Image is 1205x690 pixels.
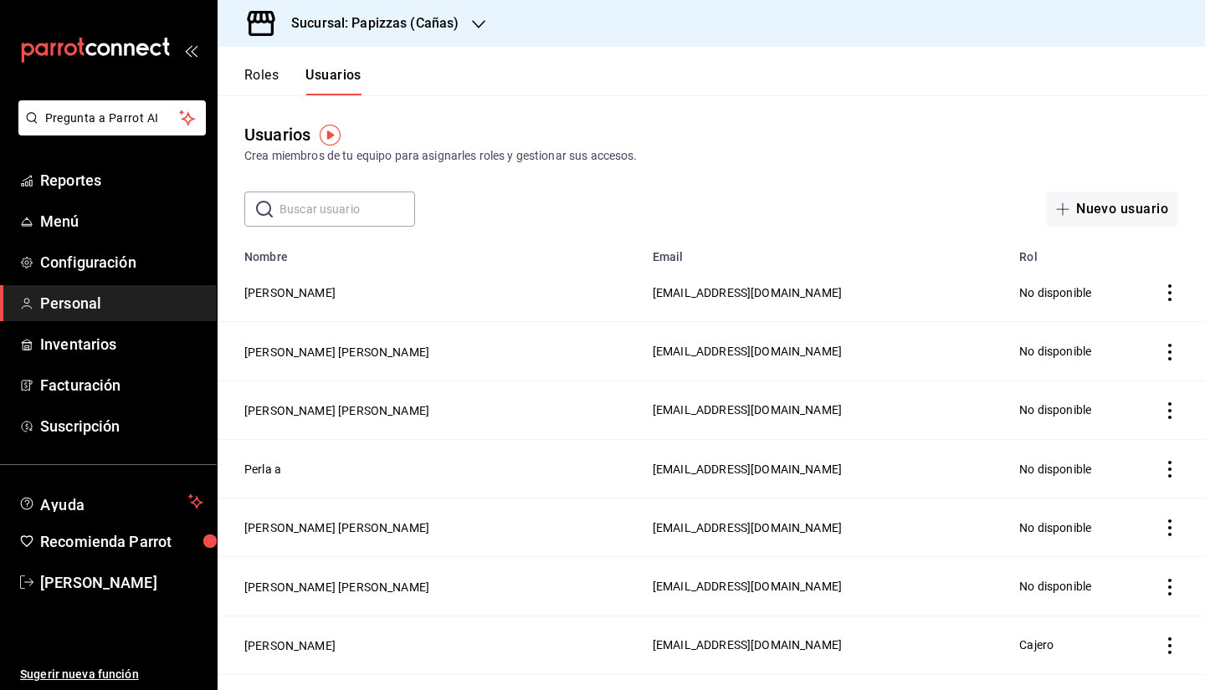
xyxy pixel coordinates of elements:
span: Sugerir nueva función [20,666,203,683]
button: open_drawer_menu [184,43,197,57]
span: Reportes [40,169,203,192]
th: Nombre [218,240,643,263]
span: Facturación [40,374,203,396]
img: Tooltip marker [320,125,341,146]
span: Personal [40,292,203,314]
button: Roles [244,67,279,95]
a: Pregunta a Parrot AI [12,121,206,139]
span: [EMAIL_ADDRESS][DOMAIN_NAME] [653,403,842,417]
span: Pregunta a Parrot AI [45,110,180,127]
span: [PERSON_NAME] [40,571,203,594]
button: [PERSON_NAME] [PERSON_NAME] [244,402,429,419]
span: Configuración [40,251,203,273]
span: [EMAIL_ADDRESS][DOMAIN_NAME] [653,580,842,593]
td: No disponible [1009,381,1130,439]
span: Menú [40,210,203,233]
span: [EMAIL_ADDRESS][DOMAIN_NAME] [653,638,842,652]
span: Ayuda [40,492,182,512]
h3: Sucursal: Papizzas (Cañas) [278,13,459,33]
button: actions [1161,284,1178,301]
button: [PERSON_NAME] [244,637,336,654]
span: [EMAIL_ADDRESS][DOMAIN_NAME] [653,286,842,299]
div: navigation tabs [244,67,361,95]
button: Nuevo usuario [1046,192,1178,227]
button: [PERSON_NAME] [PERSON_NAME] [244,344,429,360]
button: Perla a [244,461,281,478]
span: Inventarios [40,333,203,355]
button: actions [1161,344,1178,360]
span: [EMAIL_ADDRESS][DOMAIN_NAME] [653,463,842,476]
span: Suscripción [40,415,203,437]
button: [PERSON_NAME] [PERSON_NAME] [244,579,429,595]
td: No disponible [1009,557,1130,616]
td: No disponible [1009,498,1130,557]
td: No disponible [1009,263,1130,322]
button: actions [1161,519,1178,536]
button: [PERSON_NAME] [PERSON_NAME] [244,519,429,536]
input: Buscar usuario [279,192,415,226]
td: No disponible [1009,439,1130,498]
div: Crea miembros de tu equipo para asignarles roles y gestionar sus accesos. [244,147,1178,165]
button: [PERSON_NAME] [244,284,336,301]
button: actions [1161,461,1178,478]
button: actions [1161,579,1178,595]
button: Pregunta a Parrot AI [18,100,206,135]
span: Cajero [1019,638,1054,652]
button: actions [1161,402,1178,419]
span: Recomienda Parrot [40,530,203,553]
button: actions [1161,637,1178,654]
td: No disponible [1009,322,1130,381]
th: Rol [1009,240,1130,263]
span: [EMAIL_ADDRESS][DOMAIN_NAME] [653,345,842,358]
span: [EMAIL_ADDRESS][DOMAIN_NAME] [653,521,842,534]
button: Usuarios [305,67,361,95]
div: Usuarios [244,122,310,147]
th: Email [643,240,1009,263]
